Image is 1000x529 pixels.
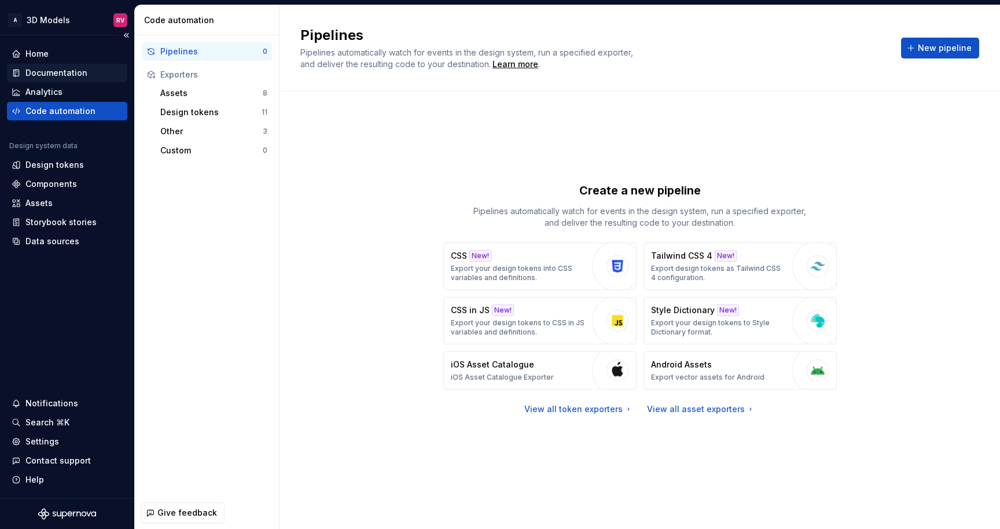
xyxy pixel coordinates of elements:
[7,432,127,451] a: Settings
[7,83,127,101] a: Analytics
[262,108,267,117] div: 11
[491,60,540,69] span: .
[7,64,127,82] a: Documentation
[25,67,87,79] div: Documentation
[451,264,586,282] p: Export your design tokens into CSS variables and definitions.
[118,27,134,43] button: Collapse sidebar
[443,297,637,344] button: CSS in JSNew!Export your design tokens to CSS in JS variables and definitions.
[25,48,49,60] div: Home
[160,126,263,137] div: Other
[263,89,267,98] div: 8
[7,45,127,63] a: Home
[263,146,267,155] div: 0
[651,359,712,370] p: Android Assets
[651,304,715,316] p: Style Dictionary
[651,373,764,382] p: Export vector assets for Android
[25,455,91,466] div: Contact support
[492,58,538,70] a: Learn more
[156,84,272,102] button: Assets8
[451,318,586,337] p: Export your design tokens to CSS in JS variables and definitions.
[7,451,127,470] button: Contact support
[918,42,972,54] span: New pipeline
[7,156,127,174] a: Design tokens
[7,175,127,193] a: Components
[9,141,78,150] div: Design system data
[25,236,79,247] div: Data sources
[466,205,814,229] p: Pipelines automatically watch for events in the design system, run a specified exporter, and deli...
[7,102,127,120] a: Code automation
[451,359,534,370] p: iOS Asset Catalogue
[579,182,701,199] p: Create a new pipeline
[27,14,70,26] div: 3D Models
[160,69,267,80] div: Exporters
[451,304,490,316] p: CSS in JS
[7,194,127,212] a: Assets
[469,250,491,262] div: New!
[156,141,272,160] button: Custom0
[25,197,53,209] div: Assets
[300,47,635,69] span: Pipelines automatically watch for events in the design system, run a specified exporter, and deli...
[8,13,22,27] div: A
[901,38,979,58] button: New pipeline
[651,250,712,262] p: Tailwind CSS 4
[7,213,127,232] a: Storybook stories
[492,304,514,316] div: New!
[644,243,837,290] button: Tailwind CSS 4New!Export design tokens as Tailwind CSS 4 configuration.
[25,216,97,228] div: Storybook stories
[651,264,786,282] p: Export design tokens as Tailwind CSS 4 configuration.
[25,417,69,428] div: Search ⌘K
[451,250,467,262] p: CSS
[141,502,225,523] button: Give feedback
[156,122,272,141] button: Other3
[300,26,887,45] h2: Pipelines
[2,8,132,32] button: A3D ModelsRV
[263,127,267,136] div: 3
[7,232,127,251] a: Data sources
[38,508,96,520] svg: Supernova Logo
[647,403,755,415] a: View all asset exporters
[7,394,127,413] button: Notifications
[25,474,44,486] div: Help
[25,436,59,447] div: Settings
[160,46,263,57] div: Pipelines
[116,16,124,25] div: RV
[443,243,637,290] button: CSSNew!Export your design tokens into CSS variables and definitions.
[25,105,95,117] div: Code automation
[156,103,272,122] button: Design tokens11
[644,297,837,344] button: Style DictionaryNew!Export your design tokens to Style Dictionary format.
[142,42,272,61] button: Pipelines0
[651,318,786,337] p: Export your design tokens to Style Dictionary format.
[644,351,837,390] button: Android AssetsExport vector assets for Android
[25,178,77,190] div: Components
[451,373,554,382] p: iOS Asset Catalogue Exporter
[524,403,633,415] a: View all token exporters
[717,304,739,316] div: New!
[25,159,84,171] div: Design tokens
[443,351,637,390] button: iOS Asset CatalogueiOS Asset Catalogue Exporter
[160,87,263,99] div: Assets
[715,250,737,262] div: New!
[263,47,267,56] div: 0
[25,86,62,98] div: Analytics
[157,507,217,519] span: Give feedback
[160,106,262,118] div: Design tokens
[144,14,274,26] div: Code automation
[25,398,78,409] div: Notifications
[7,413,127,432] button: Search ⌘K
[160,145,263,156] div: Custom
[7,471,127,489] button: Help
